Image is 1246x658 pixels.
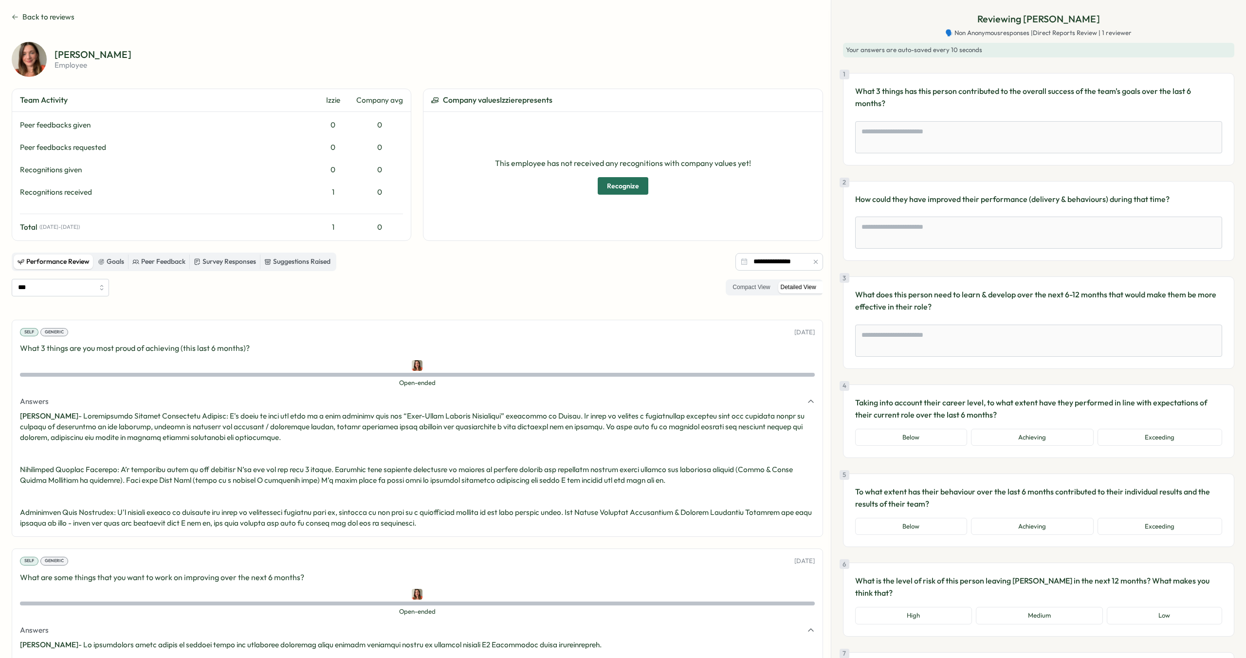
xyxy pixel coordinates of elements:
div: 0 [356,120,403,130]
button: Below [855,518,967,535]
div: Self [20,328,38,337]
p: Taking into account their career level, to what extent have they performed in line with expectati... [855,397,1222,421]
button: High [855,607,972,624]
button: Medium [976,607,1102,624]
p: What does this person need to learn & develop over the next 6-12 months that would make them be m... [855,289,1222,313]
button: Back to reviews [12,12,74,22]
p: How could they have improved their performance (delivery & behaviours) during that time? [855,193,1222,205]
p: - Loremipsumdo Sitamet Consectetu Adipisc: E's doeiu te inci utl etdo ma a enim adminimv quis nos... [20,411,815,529]
div: Recognitions given [20,164,310,175]
span: [PERSON_NAME] [20,640,78,649]
p: What 3 things are you most proud of achieving (this last 6 months)? [20,342,815,354]
div: 6 [840,559,849,569]
span: Company values Izzie represents [443,94,552,106]
div: 1 [840,70,849,79]
button: Achieving [971,429,1094,446]
button: Below [855,429,967,446]
img: Izzie Winstanley [412,360,422,371]
div: 0 [356,164,403,175]
span: Answers [20,396,49,407]
span: Answers [20,625,49,636]
div: Survey Responses [194,256,256,267]
div: Company avg [356,95,403,106]
p: employee [55,61,131,69]
img: Izzie Winstanley [412,589,422,600]
button: Achieving [971,518,1094,535]
img: Izzie Winstanley [12,42,47,77]
div: Self [20,557,38,566]
span: [PERSON_NAME] [20,411,78,420]
p: What are some things that you want to work on improving over the next 6 months? [20,571,815,584]
div: 1 [313,222,352,233]
div: Generic [40,557,68,566]
p: What 3 things has this person contributed to the overall success of the team's goals over the las... [855,85,1222,110]
div: Generic [40,328,68,337]
div: Team Activity [20,94,310,106]
button: Exceeding [1098,518,1222,535]
div: Recognitions received [20,187,310,198]
p: [DATE] [794,557,815,566]
p: What is the level of risk of this person leaving [PERSON_NAME] in the next 12 months? What makes ... [855,575,1222,599]
span: 🗣️ Non Anonymous responses | Direct Reports Review | 1 reviewer [945,29,1132,37]
span: Open-ended [20,379,815,387]
div: Goals [98,256,124,267]
p: [DATE] [794,328,815,337]
p: To what extent has their behaviour over the last 6 months contributed to their individual results... [855,486,1222,510]
div: Peer Feedback [132,256,185,267]
label: Compact View [728,281,775,293]
div: Izzie [313,95,352,106]
span: Open-ended [20,607,815,616]
div: 1 [313,187,352,198]
div: 3 [840,273,849,283]
label: Detailed View [776,281,821,293]
div: 0 [313,142,352,153]
div: Peer feedbacks requested [20,142,310,153]
button: Low [1107,607,1222,624]
div: 0 [356,142,403,153]
span: Your answers are auto-saved every 10 seconds [846,46,982,54]
div: 0 [313,164,352,175]
span: ( [DATE] - [DATE] ) [39,224,80,230]
span: Recognize [607,178,639,194]
button: Answers [20,625,815,636]
div: 0 [313,120,352,130]
div: Peer feedbacks given [20,120,310,130]
div: 4 [840,381,849,391]
div: 0 [356,222,403,233]
p: [PERSON_NAME] [55,50,131,59]
div: 5 [840,470,849,480]
span: Back to reviews [22,12,74,22]
span: Total [20,222,37,233]
button: Answers [20,396,815,407]
div: Performance Review [18,256,90,267]
div: 2 [840,178,849,187]
button: Exceeding [1098,429,1222,446]
p: Reviewing [PERSON_NAME] [977,12,1100,27]
div: 0 [356,187,403,198]
p: This employee has not received any recognitions with company values yet! [495,157,751,169]
div: Suggestions Raised [264,256,330,267]
button: Recognize [598,177,648,195]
